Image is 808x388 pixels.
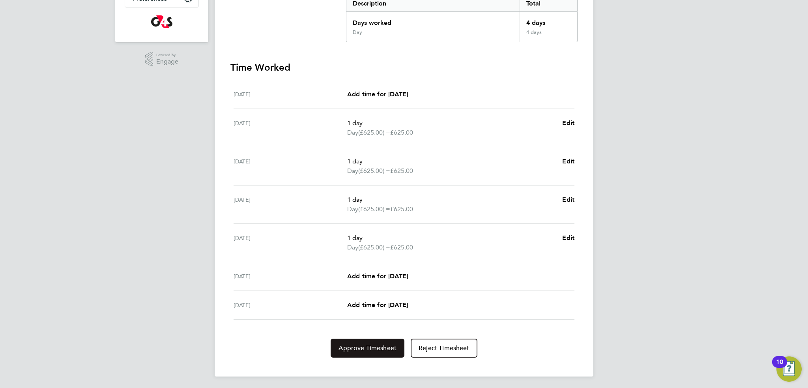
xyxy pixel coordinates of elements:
[520,29,577,42] div: 4 days
[347,204,358,214] span: Day
[347,233,556,243] p: 1 day
[390,129,413,136] span: £625.00
[776,362,783,372] div: 10
[562,119,574,127] span: Edit
[151,15,172,28] img: g4s-logo-retina.png
[358,129,390,136] span: (£625.00) =
[156,58,178,65] span: Engage
[234,300,347,310] div: [DATE]
[145,52,179,67] a: Powered byEngage
[234,272,347,281] div: [DATE]
[347,195,556,204] p: 1 day
[339,344,397,352] span: Approve Timesheet
[562,196,574,203] span: Edit
[346,12,520,29] div: Days worked
[776,356,802,382] button: Open Resource Center, 10 new notifications
[347,118,556,128] p: 1 day
[390,167,413,174] span: £625.00
[562,233,574,243] a: Edit
[562,234,574,242] span: Edit
[234,233,347,252] div: [DATE]
[347,300,408,310] a: Add time for [DATE]
[419,344,469,352] span: Reject Timesheet
[520,12,577,29] div: 4 days
[347,157,556,166] p: 1 day
[411,339,477,358] button: Reject Timesheet
[125,15,199,28] a: Go to home page
[562,157,574,165] span: Edit
[358,205,390,213] span: (£625.00) =
[390,205,413,213] span: £625.00
[331,339,404,358] button: Approve Timesheet
[347,272,408,280] span: Add time for [DATE]
[353,29,362,36] div: Day
[347,272,408,281] a: Add time for [DATE]
[562,157,574,166] a: Edit
[347,301,408,309] span: Add time for [DATE]
[562,118,574,128] a: Edit
[234,90,347,99] div: [DATE]
[230,61,578,74] h3: Time Worked
[347,90,408,98] span: Add time for [DATE]
[347,166,358,176] span: Day
[234,118,347,137] div: [DATE]
[358,167,390,174] span: (£625.00) =
[390,244,413,251] span: £625.00
[347,90,408,99] a: Add time for [DATE]
[358,244,390,251] span: (£625.00) =
[156,52,178,58] span: Powered by
[347,128,358,137] span: Day
[562,195,574,204] a: Edit
[234,195,347,214] div: [DATE]
[234,157,347,176] div: [DATE]
[347,243,358,252] span: Day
